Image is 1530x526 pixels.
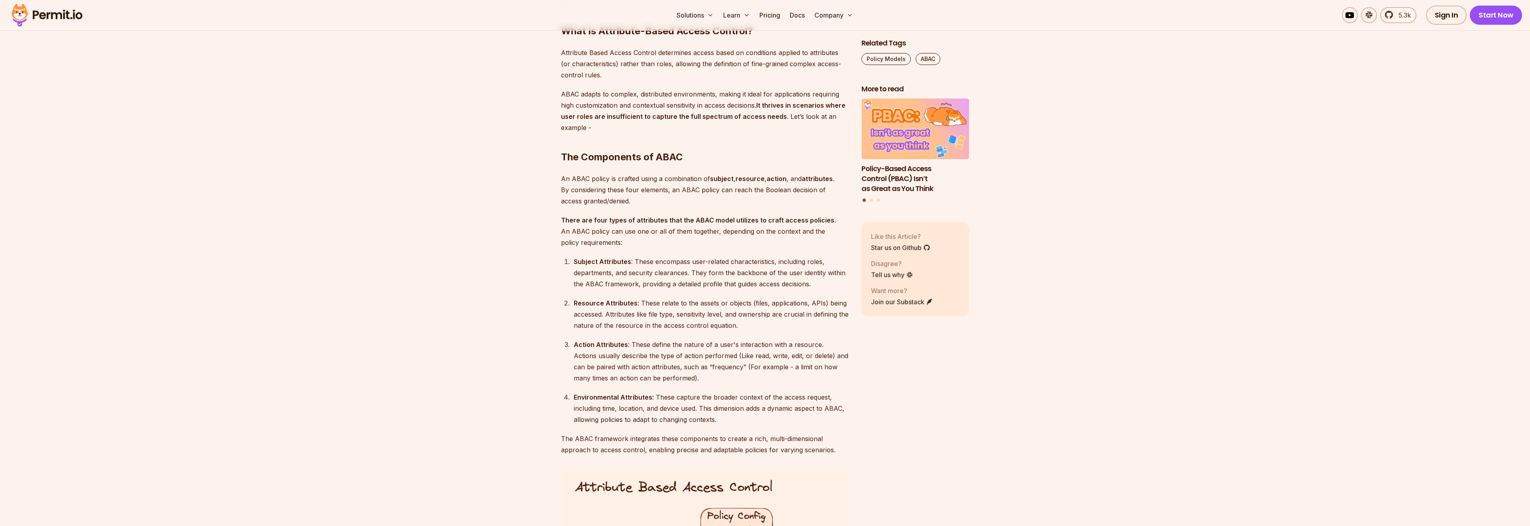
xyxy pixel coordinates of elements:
[861,99,969,194] a: Policy-Based Access Control (PBAC) Isn’t as Great as You ThinkPolicy-Based Access Control (PBAC) ...
[720,7,753,23] button: Learn
[561,216,834,224] strong: There are four types of attributes that the ABAC model utilizes to craft access policies
[787,7,808,23] a: Docs
[673,7,717,23] button: Solutions
[574,341,628,349] strong: Action Attributes
[561,25,753,37] strong: What is Attribute-Based Access Control?
[561,215,849,248] p: . An ABAC policy can use one or all of them together, depending on the context and the policy req...
[861,84,969,94] h2: More to read
[861,53,911,65] a: Policy Models
[756,7,783,23] a: Pricing
[802,175,833,183] strong: attributes
[861,99,969,194] li: 1 of 3
[767,175,787,183] strong: action
[871,286,933,296] p: Want more?
[574,258,631,266] strong: Subject Attributes
[710,175,734,183] strong: subject
[561,47,849,81] p: Attribute Based Access Control determines access based on conditions applied to attributes (or ch...
[574,393,652,401] strong: Environmental Attributes
[861,164,969,193] h3: Policy-Based Access Control (PBAC) Isn’t as Great as You Think
[861,99,969,160] img: Policy-Based Access Control (PBAC) Isn’t as Great as You Think
[863,199,866,202] button: Go to slide 1
[916,53,940,65] a: ABAC
[561,89,849,133] p: ABAC adapts to complex, distributed environments, making it ideal for applications requiring high...
[861,99,969,203] div: Posts
[877,199,880,202] button: Go to slide 3
[736,175,765,183] strong: resource
[574,256,849,290] div: : These encompass user-related characteristics, including roles, departments, and security cleara...
[574,297,849,331] div: : These relate to the assets or objects (files, applications, APIs) being accessed. Attributes li...
[811,7,856,23] button: Company
[1426,6,1467,25] a: Sign In
[1470,6,1522,25] a: Start Now
[1394,10,1411,20] span: 5.3k
[574,392,849,425] div: : These capture the broader context of the access request, including time, location, and device u...
[871,232,930,241] p: Like this Article?
[1380,7,1416,23] a: 5.3k
[561,119,849,164] h2: The Components of ABAC
[561,173,849,207] p: An ABAC policy is crafted using a combination of , , , and . By considering these four elements, ...
[574,339,849,384] div: : These define the nature of a user's interaction with a resource. Actions usually describe the t...
[861,38,969,48] h2: Related Tags
[561,433,849,455] p: The ABAC framework integrates these components to create a rich, multi-dimensional approach to ac...
[8,2,86,29] img: Permit logo
[871,259,913,268] p: Disagree?
[871,270,913,280] a: Tell us why
[871,297,933,307] a: Join our Substack
[870,199,873,202] button: Go to slide 2
[574,299,637,307] strong: Resource Attributes
[561,101,845,120] strong: It thrives in scenarios where user roles are insufficient to capture the full spectrum of access ...
[871,243,930,252] a: Star us on Github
